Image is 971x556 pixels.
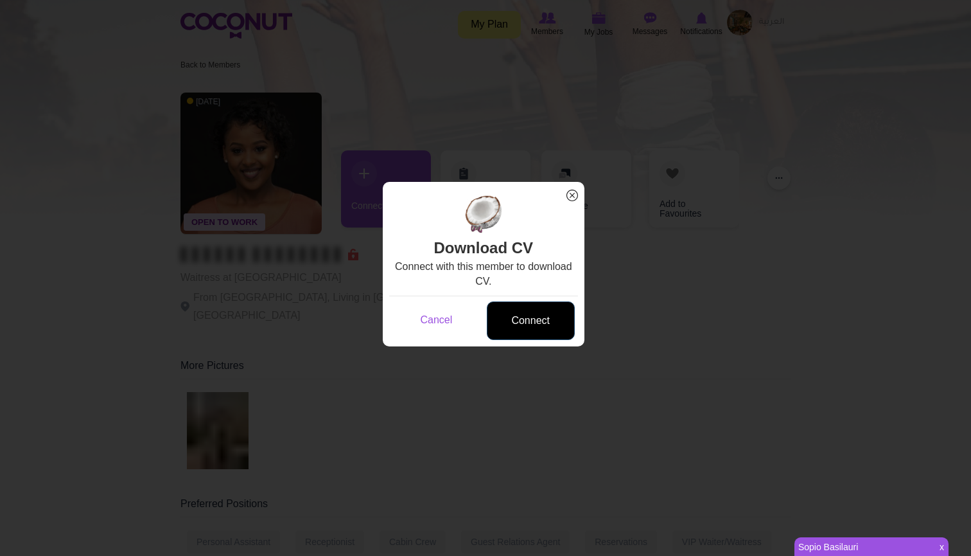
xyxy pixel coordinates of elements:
[564,187,581,204] span: x
[935,538,949,556] span: x
[392,301,480,339] a: Cancel
[794,538,932,556] a: Sopio Basilauri
[389,260,578,289] div: Connect with this member to download CV.
[487,301,575,341] a: Connect
[389,195,578,260] h2: Download CV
